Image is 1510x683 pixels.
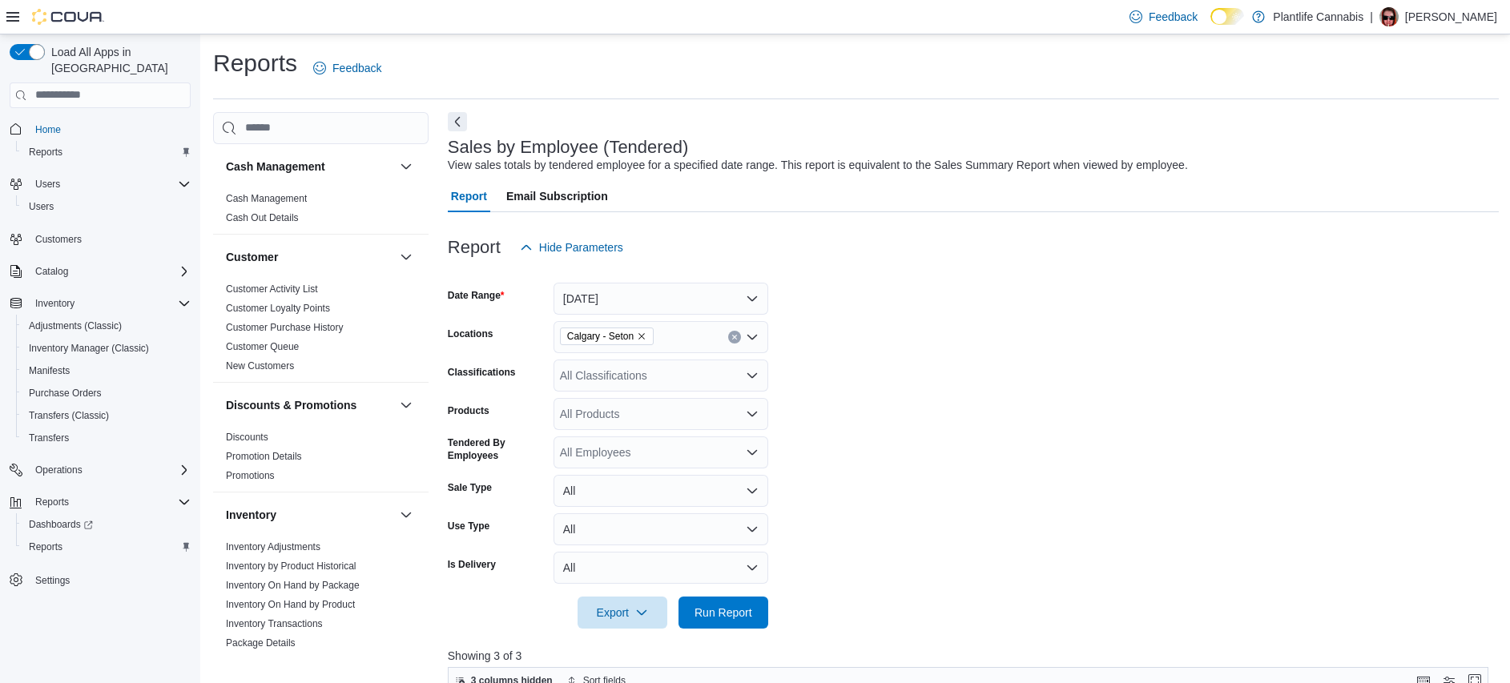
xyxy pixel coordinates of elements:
button: Catalog [29,262,74,281]
a: Settings [29,571,76,590]
span: Customers [29,229,191,249]
label: Use Type [448,520,489,532]
span: Customer Queue [226,340,299,353]
span: Dark Mode [1210,25,1211,26]
span: Catalog [35,265,68,278]
button: Inventory [226,507,393,523]
a: New Customers [226,360,294,372]
span: Transfers (Classic) [22,406,191,425]
button: Cash Management [397,157,416,176]
span: Package History [226,656,296,669]
label: Is Delivery [448,558,496,571]
h3: Report [448,238,501,257]
span: Customer Purchase History [226,321,344,334]
span: Catalog [29,262,191,281]
button: Clear input [728,331,741,344]
span: Run Report [695,605,752,621]
span: Customer Loyalty Points [226,302,330,315]
span: Inventory Manager (Classic) [22,339,191,358]
span: Promotions [226,469,275,482]
h3: Inventory [226,507,276,523]
a: Adjustments (Classic) [22,316,128,335]
a: Reports [22,143,69,162]
button: Operations [3,459,197,481]
label: Sale Type [448,481,492,494]
span: Settings [29,569,191,589]
button: Hide Parameters [513,231,630,263]
button: All [554,552,768,584]
button: Purchase Orders [16,382,197,404]
span: Feedback [1149,9,1198,25]
a: Promotion Details [226,451,302,462]
span: Home [35,123,61,136]
span: Transfers [29,432,69,444]
span: Discounts [226,431,268,444]
a: Inventory Transactions [226,618,323,629]
span: Calgary - Seton [567,328,634,344]
button: Home [3,118,197,141]
a: Discounts [226,432,268,443]
div: Discounts & Promotions [213,428,429,492]
a: Home [29,120,67,139]
span: Operations [29,460,191,480]
button: Users [16,195,197,218]
a: Inventory Adjustments [226,541,320,552]
span: Customer Activity List [226,283,318,295]
span: Report [451,180,487,212]
a: Cash Management [226,193,307,204]
span: Dashboards [22,515,191,534]
span: Inventory [35,297,74,310]
button: Adjustments (Classic) [16,315,197,337]
input: Dark Mode [1210,8,1244,25]
span: Adjustments (Classic) [22,316,191,335]
h3: Customer [226,249,278,265]
span: Manifests [22,361,191,380]
span: Home [29,119,191,139]
button: Open list of options [746,369,759,382]
label: Tendered By Employees [448,436,547,462]
a: Inventory by Product Historical [226,560,356,572]
span: Package Details [226,637,296,649]
button: All [554,513,768,545]
button: Discounts & Promotions [226,397,393,413]
button: Transfers [16,427,197,449]
button: Catalog [3,260,197,283]
button: Manifests [16,360,197,382]
span: Inventory On Hand by Package [226,579,360,592]
span: Inventory by Product Historical [226,560,356,573]
a: Customer Loyalty Points [226,303,330,314]
button: Next [448,112,467,131]
span: Reports [22,537,191,556]
button: Run Report [678,597,768,629]
p: Showing 3 of 3 [448,648,1499,664]
a: Feedback [1123,1,1204,33]
button: Users [29,175,66,194]
a: Cash Out Details [226,212,299,223]
a: Promotions [226,470,275,481]
h1: Reports [213,47,297,79]
span: Customers [35,233,82,246]
button: Customer [226,249,393,265]
span: Inventory Adjustments [226,540,320,553]
span: Inventory Manager (Classic) [29,342,149,355]
label: Classifications [448,366,516,379]
label: Locations [448,327,493,340]
button: Reports [29,492,75,512]
span: Reports [29,146,62,159]
a: Dashboards [16,513,197,536]
button: Inventory [397,505,416,524]
p: | [1370,7,1373,26]
a: Users [22,197,60,216]
button: Users [3,173,197,195]
button: Remove Calgary - Seton from selection in this group [637,331,646,341]
nav: Complex example [10,111,191,633]
span: Users [29,200,54,213]
button: Inventory [3,292,197,315]
span: Load All Apps in [GEOGRAPHIC_DATA] [45,44,191,76]
img: Cova [32,9,104,25]
button: Open list of options [746,331,759,344]
span: Feedback [332,60,381,76]
a: Purchase Orders [22,384,108,403]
